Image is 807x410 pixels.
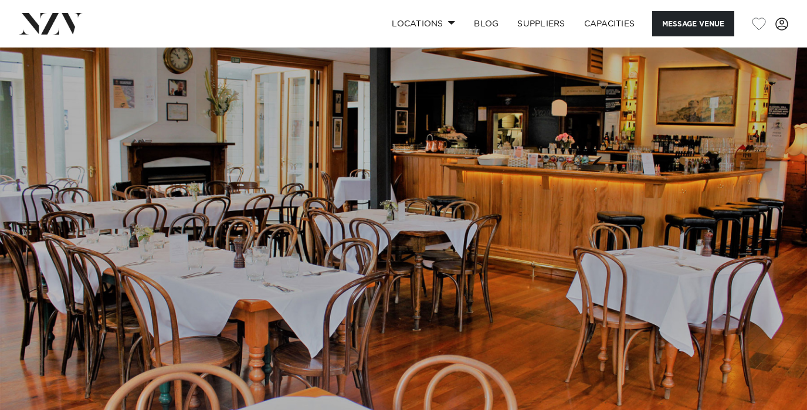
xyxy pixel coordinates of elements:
[508,11,574,36] a: SUPPLIERS
[464,11,508,36] a: BLOG
[19,13,83,34] img: nzv-logo.png
[652,11,734,36] button: Message Venue
[575,11,645,36] a: Capacities
[382,11,464,36] a: Locations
